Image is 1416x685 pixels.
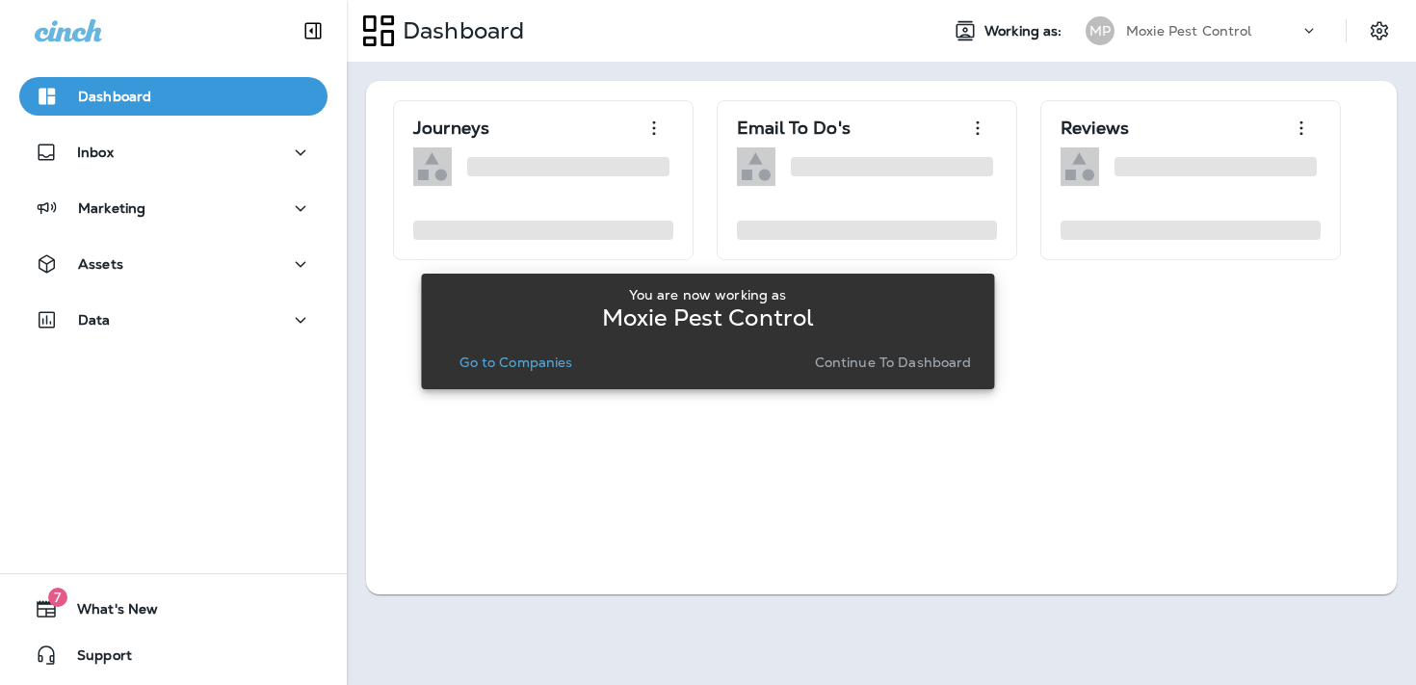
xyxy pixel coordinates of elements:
[807,349,980,376] button: Continue to Dashboard
[1061,119,1129,138] p: Reviews
[78,200,145,216] p: Marketing
[78,312,111,328] p: Data
[1362,13,1397,48] button: Settings
[19,245,328,283] button: Assets
[78,256,123,272] p: Assets
[286,12,340,50] button: Collapse Sidebar
[19,636,328,674] button: Support
[602,310,815,326] p: Moxie Pest Control
[984,23,1066,40] span: Working as:
[19,590,328,628] button: 7What's New
[19,301,328,339] button: Data
[1086,16,1114,45] div: MP
[815,355,972,370] p: Continue to Dashboard
[395,16,524,45] p: Dashboard
[19,133,328,171] button: Inbox
[78,89,151,104] p: Dashboard
[1126,23,1252,39] p: Moxie Pest Control
[19,77,328,116] button: Dashboard
[413,119,489,138] p: Journeys
[58,647,132,671] span: Support
[77,145,114,160] p: Inbox
[459,355,572,370] p: Go to Companies
[48,588,67,607] span: 7
[629,287,786,303] p: You are now working as
[19,189,328,227] button: Marketing
[452,349,580,376] button: Go to Companies
[58,601,158,624] span: What's New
